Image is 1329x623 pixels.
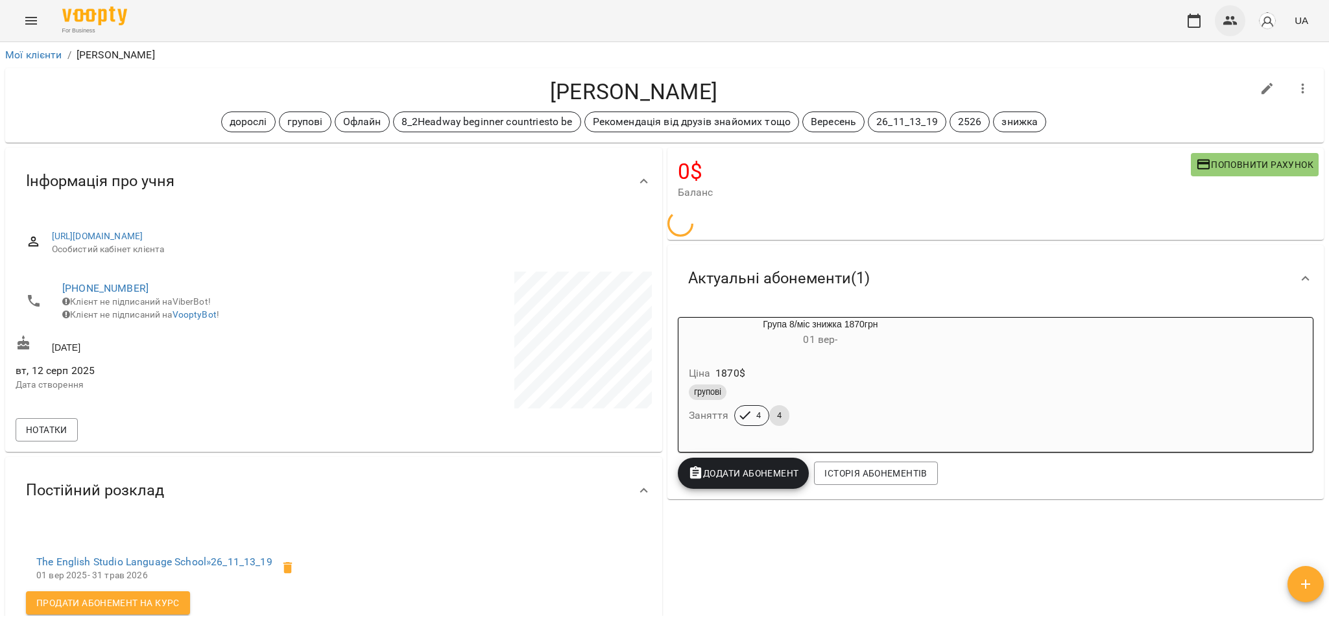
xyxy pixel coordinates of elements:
[173,309,217,320] a: VooptyBot
[715,366,745,381] p: 1870 $
[958,114,982,130] p: 2526
[287,114,323,130] p: групові
[811,114,856,130] p: Вересень
[5,148,662,215] div: Інформація про учня
[1295,14,1308,27] span: UA
[77,47,155,63] p: [PERSON_NAME]
[62,309,219,320] span: Клієнт не підписаний на !
[689,386,726,398] span: групові
[876,114,938,130] p: 26_11_13_19
[689,406,729,425] h6: Заняття
[62,27,127,35] span: For Business
[688,268,870,288] span: Актуальні абонементи ( 1 )
[678,318,963,349] div: Група 8/міс знижка 1870грн
[584,112,799,132] div: Рекомендація від друзів знайомих тощо
[678,185,1191,200] span: Баланс
[52,243,641,256] span: Особистий кабінет клієнта
[688,465,799,481] span: Додати Абонемент
[52,231,143,241] a: [URL][DOMAIN_NAME]
[272,552,304,583] span: Видалити клієнта з групи 26_11_13_19 для курсу 26_11_13_19?
[16,379,331,392] p: Дата створення
[803,333,837,346] span: 01 вер -
[1258,12,1276,30] img: avatar_s.png
[802,112,865,132] div: Вересень
[593,114,791,130] p: Рекомендація від друзів знайомих тощо
[678,458,809,489] button: Додати Абонемент
[824,465,927,481] span: Історія абонементів
[343,114,381,130] p: Офлайн
[16,418,78,441] button: Нотатки
[62,282,149,294] a: [PHONE_NUMBER]
[16,5,47,36] button: Menu
[5,49,62,61] a: Мої клієнти
[221,112,276,132] div: дорослі
[335,112,390,132] div: Офлайн
[5,47,1324,63] nav: breadcrumb
[26,591,190,615] button: Продати абонемент на Курс
[16,78,1252,105] h4: [PERSON_NAME]
[36,595,180,611] span: Продати абонемент на Курс
[1191,153,1319,176] button: Поповнити рахунок
[67,47,71,63] li: /
[667,245,1324,312] div: Актуальні абонементи(1)
[1196,157,1313,172] span: Поповнити рахунок
[950,112,990,132] div: 2526
[36,569,272,582] p: 01 вер 2025 - 31 трав 2026
[5,457,662,524] div: Постійний розклад
[62,296,211,307] span: Клієнт не підписаний на ViberBot!
[1289,8,1313,32] button: UA
[230,114,267,130] p: дорослі
[13,333,333,357] div: [DATE]
[401,114,573,130] p: 8_2Headway beginner countriesto be
[26,422,67,438] span: Нотатки
[868,112,946,132] div: 26_11_13_19
[26,480,164,500] span: Постійний розклад
[814,462,937,485] button: Історія абонементів
[678,158,1191,185] h4: 0 $
[1001,114,1038,130] p: знижка
[393,112,581,132] div: 8_2Headway beginner countriesto be
[678,318,963,441] button: Група 8/міс знижка 1870грн01 вер- Ціна1870$груповіЗаняття44
[689,364,711,382] h6: Ціна
[36,556,272,568] a: The English Studio Language School»26_11_13_19
[26,171,174,191] span: Інформація про учня
[769,410,789,421] span: 4
[16,363,331,379] span: вт, 12 серп 2025
[62,6,127,25] img: Voopty Logo
[279,112,331,132] div: групові
[748,410,769,421] span: 4
[993,112,1046,132] div: знижка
